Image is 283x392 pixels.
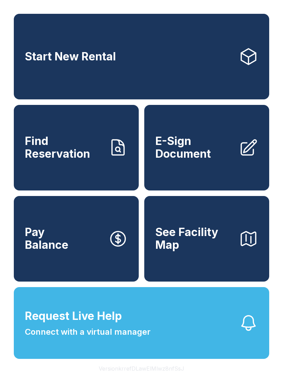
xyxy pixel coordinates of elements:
span: Start New Rental [25,50,116,63]
button: Request Live HelpConnect with a virtual manager [14,287,269,359]
a: E-Sign Document [144,105,269,190]
a: Start New Rental [14,14,269,99]
span: Find Reservation [25,135,103,160]
button: See Facility Map [144,196,269,282]
button: PayBalance [14,196,139,282]
span: Connect with a virtual manager [25,326,150,338]
span: E-Sign Document [155,135,233,160]
a: Find Reservation [14,105,139,190]
button: VersionkrrefDLawElMlwz8nfSsJ [93,359,190,378]
span: See Facility Map [155,226,233,251]
span: Request Live Help [25,308,122,324]
span: Pay Balance [25,226,68,251]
